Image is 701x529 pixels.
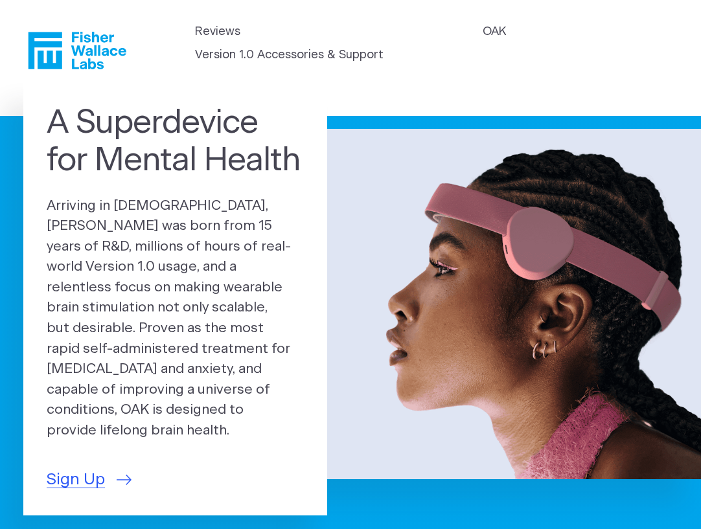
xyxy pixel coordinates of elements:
[47,104,304,179] h1: A Superdevice for Mental Health
[47,196,304,441] p: Arriving in [DEMOGRAPHIC_DATA], [PERSON_NAME] was born from 15 years of R&D, millions of hours of...
[195,47,384,64] a: Version 1.0 Accessories & Support
[195,23,240,41] a: Reviews
[47,468,105,492] span: Sign Up
[483,23,506,41] a: OAK
[47,468,132,492] a: Sign Up
[28,32,126,69] a: Fisher Wallace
